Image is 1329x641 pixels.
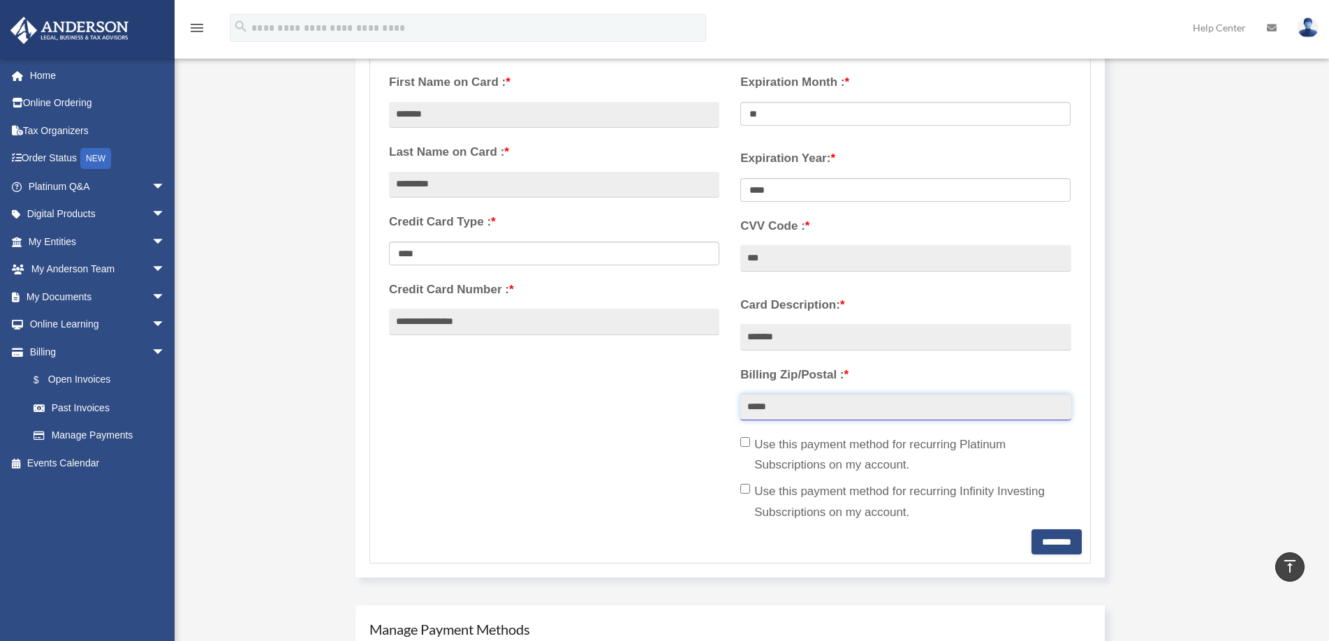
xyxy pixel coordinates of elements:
[740,216,1071,237] label: CVV Code :
[10,200,186,228] a: Digital Productsarrow_drop_down
[41,371,48,389] span: $
[152,311,179,339] span: arrow_drop_down
[740,484,750,494] input: Use this payment method for recurring Infinity Investing Subscriptions on my account.
[10,145,186,173] a: Order StatusNEW
[152,200,179,229] span: arrow_drop_down
[10,256,186,283] a: My Anderson Teamarrow_drop_down
[10,228,186,256] a: My Entitiesarrow_drop_down
[389,279,719,300] label: Credit Card Number :
[6,17,133,44] img: Anderson Advisors Platinum Portal
[1298,17,1319,38] img: User Pic
[152,256,179,284] span: arrow_drop_down
[189,20,205,36] i: menu
[20,422,179,450] a: Manage Payments
[80,148,111,169] div: NEW
[20,394,186,422] a: Past Invoices
[10,283,186,311] a: My Documentsarrow_drop_down
[1282,558,1298,575] i: vertical_align_top
[10,449,186,477] a: Events Calendar
[740,437,750,447] input: Use this payment method for recurring Platinum Subscriptions on my account.
[152,338,179,367] span: arrow_drop_down
[233,19,249,34] i: search
[152,172,179,201] span: arrow_drop_down
[740,295,1071,316] label: Card Description:
[740,364,1071,385] label: Billing Zip/Postal :
[1275,552,1305,582] a: vertical_align_top
[369,619,1091,639] h4: Manage Payment Methods
[389,142,719,163] label: Last Name on Card :
[389,72,719,93] label: First Name on Card :
[10,338,186,366] a: Billingarrow_drop_down
[740,148,1071,169] label: Expiration Year:
[10,61,186,89] a: Home
[20,366,186,395] a: $Open Invoices
[189,24,205,36] a: menu
[152,228,179,256] span: arrow_drop_down
[389,212,719,233] label: Credit Card Type :
[740,481,1071,523] label: Use this payment method for recurring Infinity Investing Subscriptions on my account.
[10,89,186,117] a: Online Ordering
[152,283,179,311] span: arrow_drop_down
[10,117,186,145] a: Tax Organizers
[10,172,186,200] a: Platinum Q&Aarrow_drop_down
[10,311,186,339] a: Online Learningarrow_drop_down
[740,434,1071,476] label: Use this payment method for recurring Platinum Subscriptions on my account.
[740,72,1071,93] label: Expiration Month :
